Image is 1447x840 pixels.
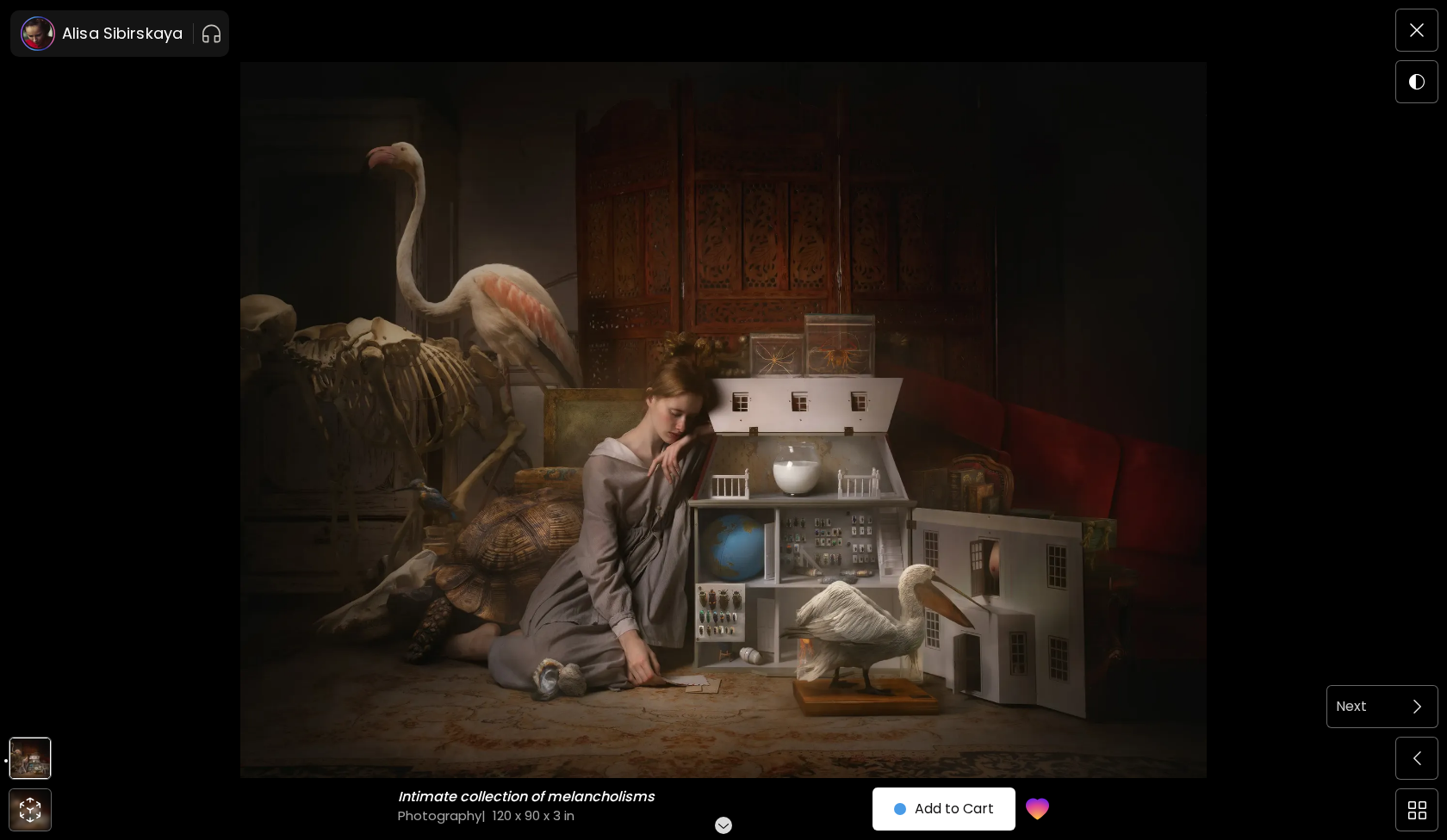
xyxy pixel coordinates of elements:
h6: Intimate collection of melancholisms [398,788,659,806]
h6: Next [1336,695,1367,718]
button: favorites [1015,786,1060,832]
h6: Alisa Sibirskaya [62,23,183,44]
button: Add to Cart [873,787,1015,831]
button: pauseOutline IconGradient Icon [201,20,222,47]
img: favorites [1026,796,1050,822]
h4: Photography | 120 x 90 x 3 in [398,806,910,825]
div: animation [16,796,44,824]
span: Add to Cart [894,799,994,819]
